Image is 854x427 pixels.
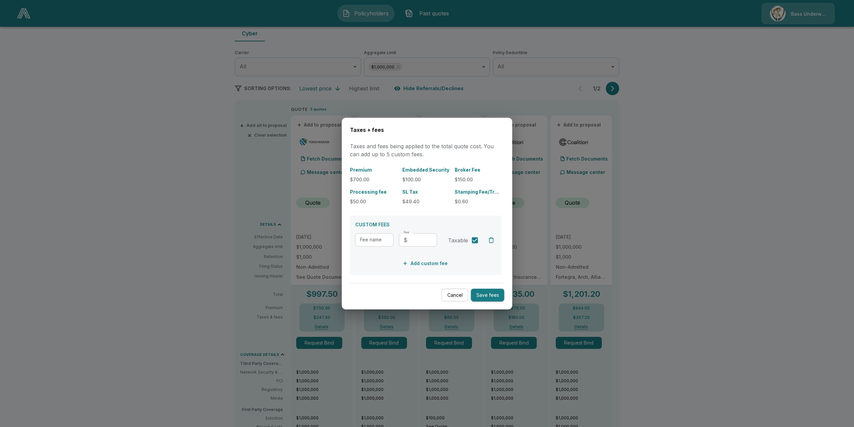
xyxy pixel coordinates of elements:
p: Broker Fee [455,166,502,173]
h6: Taxes + fees [350,126,504,134]
p: Premium [350,166,397,173]
label: Fee [404,230,409,235]
p: $ [404,236,407,244]
button: Cancel [442,288,468,301]
button: Add custom fee [401,257,450,270]
button: Save fees [471,288,504,301]
p: $100.00 [402,176,449,183]
p: Processing fee [350,188,397,195]
span: Taxable [448,236,468,244]
p: $700.00 [350,176,397,183]
p: Taxes and fees being applied to the total quote cost. You can add up to 5 custom fees. [350,142,504,158]
p: CUSTOM FEES [355,221,496,228]
p: $150.00 [455,176,502,183]
p: $0.60 [455,198,502,205]
p: $50.00 [350,198,397,205]
p: Stamping Fee/Transaction/Regulatory Fee [455,188,502,195]
p: Embedded Security [402,166,449,173]
p: SL Tax [402,188,449,195]
p: $49.40 [402,198,449,205]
